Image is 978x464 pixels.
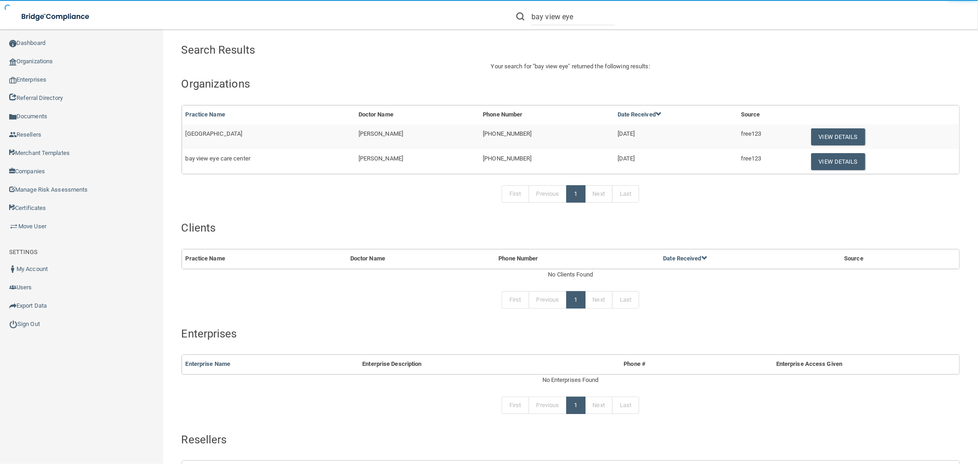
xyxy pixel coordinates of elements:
th: Practice Name [182,249,347,268]
span: free123 [741,155,762,162]
a: First [502,291,529,309]
img: enterprise.0d942306.png [9,77,17,83]
a: 1 [566,397,585,414]
a: First [502,397,529,414]
img: briefcase.64adab9b.png [9,222,18,231]
th: Phone Number [479,105,613,124]
h4: Resellers [182,434,960,446]
th: Source [737,105,804,124]
a: Previous [529,185,567,203]
th: Enterprise Access Given [685,355,934,374]
span: bay view eye [535,63,568,70]
div: No Enterprises Found [182,375,960,386]
a: 1 [566,185,585,203]
div: No Clients Found [182,269,960,280]
th: Phone # [585,355,685,374]
img: ic_power_dark.7ecde6b1.png [9,320,17,328]
span: [DATE] [618,130,635,137]
img: icon-users.e205127d.png [9,284,17,291]
th: Doctor Name [355,105,480,124]
img: ic-search.3b580494.png [516,12,525,21]
span: [PHONE_NUMBER] [483,155,531,162]
a: Next [585,185,613,203]
span: [GEOGRAPHIC_DATA] [186,130,243,137]
img: bridge_compliance_login_screen.278c3ca4.svg [14,7,98,26]
img: icon-documents.8dae5593.png [9,113,17,121]
button: View Details [811,153,865,170]
a: Practice Name [186,111,225,118]
a: Last [612,185,639,203]
a: Last [612,397,639,414]
a: First [502,185,529,203]
span: bay view eye care center [186,155,250,162]
img: organization-icon.f8decf85.png [9,58,17,66]
th: Source [840,249,933,268]
button: View Details [811,128,865,145]
a: 1 [566,291,585,309]
p: Your search for " " returned the following results: [182,61,960,72]
img: icon-export.b9366987.png [9,302,17,309]
th: Enterprise Description [359,355,585,374]
label: SETTINGS [9,247,38,258]
th: Doctor Name [347,249,495,268]
a: Enterprise Name [186,360,231,367]
img: ic_dashboard_dark.d01f4a41.png [9,40,17,47]
a: Previous [529,291,567,309]
span: [PERSON_NAME] [359,155,403,162]
span: free123 [741,130,762,137]
th: Phone Number [495,249,659,268]
span: [DATE] [618,155,635,162]
input: Search [531,8,615,25]
span: [PERSON_NAME] [359,130,403,137]
h4: Enterprises [182,328,960,340]
img: ic_reseller.de258add.png [9,131,17,138]
h4: Search Results [182,44,498,56]
a: Last [612,291,639,309]
a: Next [585,397,613,414]
a: Next [585,291,613,309]
a: Date Received [618,111,662,118]
img: ic_user_dark.df1a06c3.png [9,265,17,273]
a: Date Received [663,255,707,262]
span: [PHONE_NUMBER] [483,130,531,137]
h4: Clients [182,222,960,234]
a: Previous [529,397,567,414]
h4: Organizations [182,78,960,90]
